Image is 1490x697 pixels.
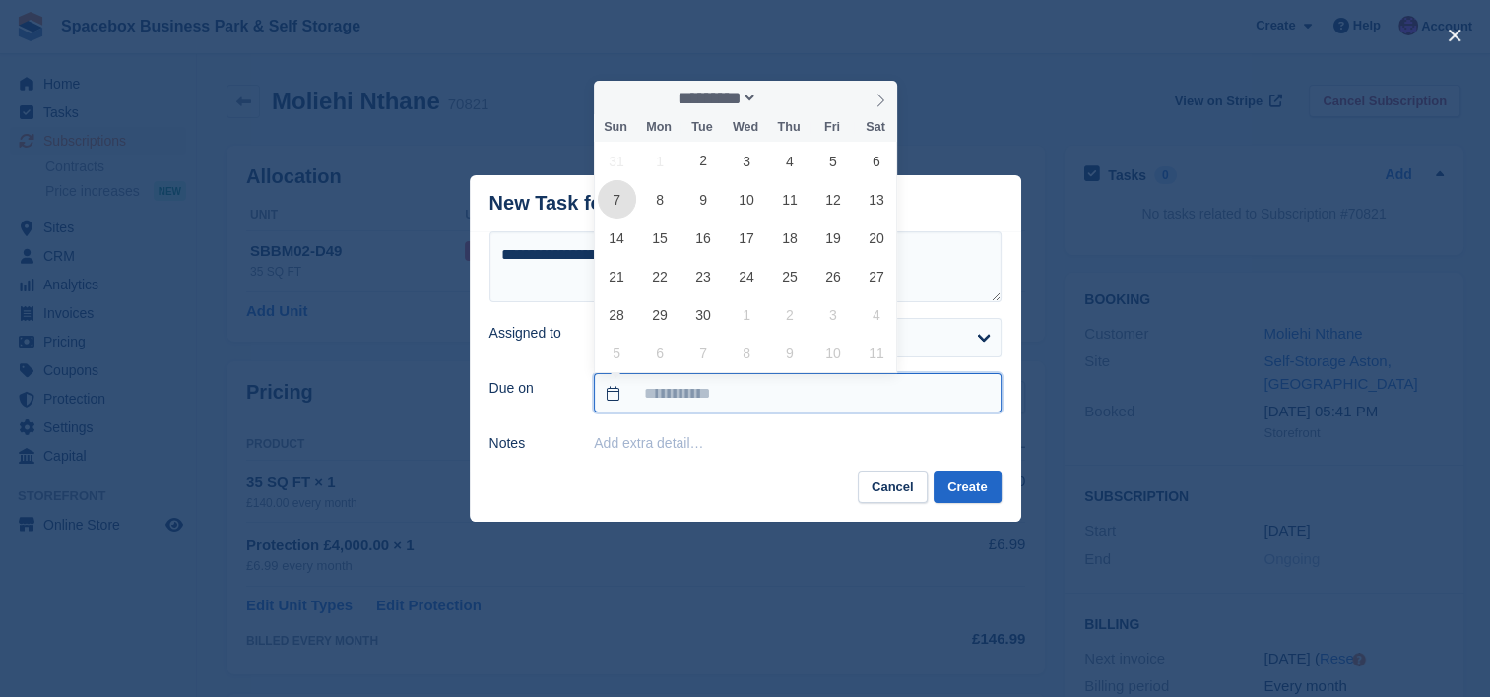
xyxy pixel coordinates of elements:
[813,219,852,257] span: September 19, 2025
[594,121,637,134] span: Sun
[857,219,895,257] span: September 20, 2025
[598,219,636,257] span: September 14, 2025
[854,121,897,134] span: Sat
[598,295,636,334] span: September 28, 2025
[857,295,895,334] span: October 4, 2025
[858,471,928,503] button: Cancel
[683,295,722,334] span: September 30, 2025
[857,180,895,219] span: September 13, 2025
[598,142,636,180] span: August 31, 2025
[598,334,636,372] span: October 5, 2025
[641,219,680,257] span: September 15, 2025
[770,219,809,257] span: September 18, 2025
[672,88,758,108] select: Month
[770,295,809,334] span: October 2, 2025
[934,471,1001,503] button: Create
[810,121,854,134] span: Fri
[770,142,809,180] span: September 4, 2025
[489,323,571,344] label: Assigned to
[727,142,765,180] span: September 3, 2025
[637,121,680,134] span: Mon
[857,142,895,180] span: September 6, 2025
[683,142,722,180] span: September 2, 2025
[857,257,895,295] span: September 27, 2025
[683,257,722,295] span: September 23, 2025
[770,180,809,219] span: September 11, 2025
[727,219,765,257] span: September 17, 2025
[594,435,703,451] button: Add extra detail…
[641,142,680,180] span: September 1, 2025
[641,295,680,334] span: September 29, 2025
[813,295,852,334] span: October 3, 2025
[813,180,852,219] span: September 12, 2025
[598,257,636,295] span: September 21, 2025
[757,88,819,108] input: Year
[641,334,680,372] span: October 6, 2025
[770,334,809,372] span: October 9, 2025
[857,334,895,372] span: October 11, 2025
[641,180,680,219] span: September 8, 2025
[683,334,722,372] span: October 7, 2025
[683,180,722,219] span: September 9, 2025
[767,121,810,134] span: Thu
[727,295,765,334] span: October 1, 2025
[813,257,852,295] span: September 26, 2025
[641,257,680,295] span: September 22, 2025
[727,334,765,372] span: October 8, 2025
[1439,20,1470,51] button: close
[680,121,724,134] span: Tue
[489,378,571,399] label: Due on
[813,334,852,372] span: October 10, 2025
[683,219,722,257] span: September 16, 2025
[489,192,808,215] div: New Task for Subscription #70821
[598,180,636,219] span: September 7, 2025
[813,142,852,180] span: September 5, 2025
[727,257,765,295] span: September 24, 2025
[489,433,571,454] label: Notes
[770,257,809,295] span: September 25, 2025
[724,121,767,134] span: Wed
[727,180,765,219] span: September 10, 2025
